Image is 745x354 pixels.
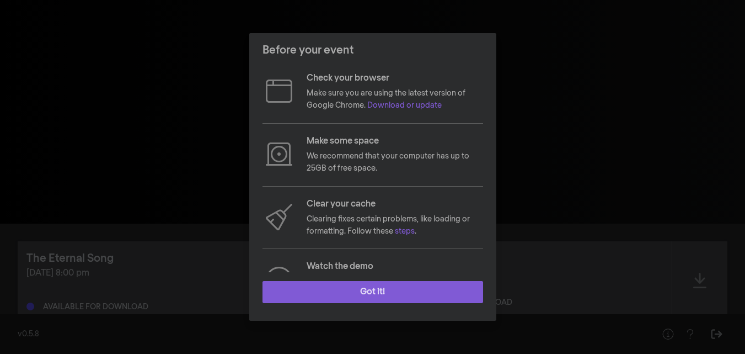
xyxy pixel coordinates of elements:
[262,281,483,303] button: Got it!
[307,260,483,273] p: Watch the demo
[307,87,483,112] p: Make sure you are using the latest version of Google Chrome.
[307,72,483,85] p: Check your browser
[395,228,415,235] a: steps
[307,135,483,148] p: Make some space
[307,198,483,211] p: Clear your cache
[367,102,442,109] a: Download or update
[307,150,483,175] p: We recommend that your computer has up to 25GB of free space.
[307,213,483,238] p: Clearing fixes certain problems, like loading or formatting. Follow these .
[249,33,496,67] header: Before your event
